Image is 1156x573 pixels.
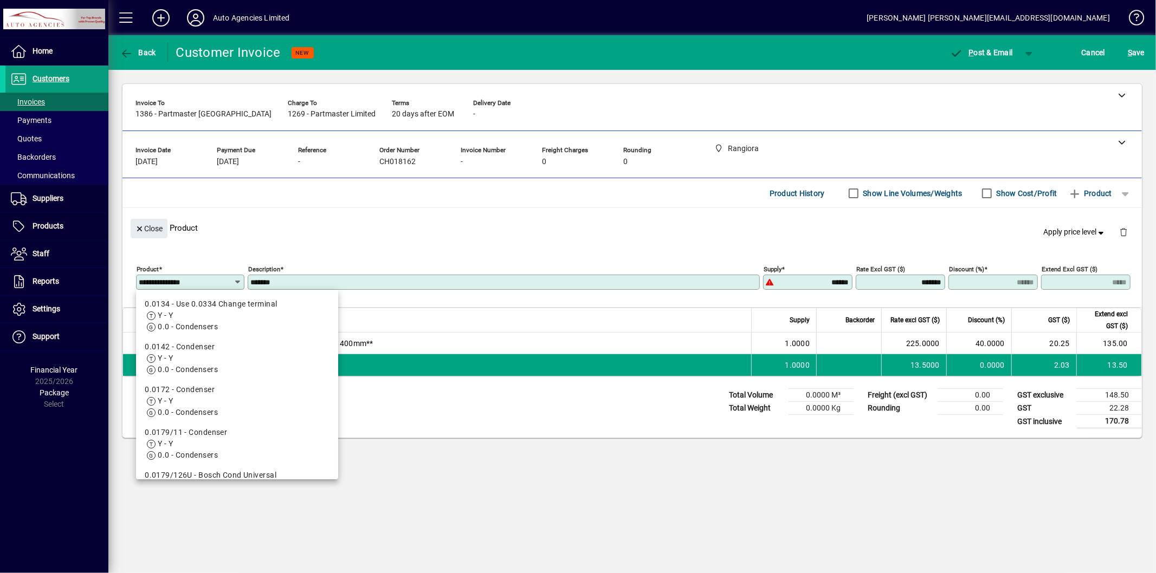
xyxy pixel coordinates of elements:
a: Suppliers [5,185,108,212]
span: Y - Y [158,354,173,362]
span: 0.0 - Condensers [158,408,218,416]
span: 20 days after EOM [392,110,454,119]
a: Settings [5,296,108,323]
a: Support [5,323,108,350]
span: Payments [11,116,51,125]
button: Cancel [1079,43,1108,62]
app-page-header-button: Back [108,43,168,62]
a: Backorders [5,148,108,166]
span: 0 [542,158,546,166]
div: 0.0142 - Condenser [145,341,330,353]
span: Staff [33,249,49,258]
a: Payments [5,111,108,129]
button: Save [1125,43,1147,62]
span: Customers [33,74,69,83]
a: Invoices [5,93,108,111]
td: 13.50 [1076,354,1141,376]
span: CH018162 [379,158,416,166]
button: Product [1063,184,1118,203]
span: Y - Y [158,396,173,405]
td: 20.25 [1011,333,1076,354]
mat-label: Product [137,265,159,273]
button: Product History [765,184,829,203]
button: Add [144,8,178,28]
span: Financial Year [31,366,78,374]
div: 0.0134 - Use 0.0334 Change terminal [145,298,330,310]
td: 0.0000 Kg [789,402,854,415]
td: 0.0000 [946,354,1011,376]
a: Staff [5,240,108,268]
td: 170.78 [1077,415,1142,428]
mat-label: Extend excl GST ($) [1042,265,1097,273]
div: 225.0000 [888,338,940,349]
span: Settings [33,304,60,313]
span: [DATE] [217,158,239,166]
div: 13.5000 [888,360,940,370]
span: [DATE] [135,158,158,166]
span: - [298,158,300,166]
span: Extend excl GST ($) [1083,308,1128,332]
td: Total Volume [724,389,789,402]
button: Profile [178,8,213,28]
app-page-header-button: Close [128,223,170,233]
app-page-header-button: Delete [1110,227,1136,237]
span: Suppliers [33,194,63,203]
mat-option: 0.0179/11 - Condenser [136,422,338,465]
a: Quotes [5,129,108,148]
td: GST [1012,402,1077,415]
span: Supply [790,314,810,326]
label: Show Cost/Profit [994,188,1057,199]
a: Communications [5,166,108,185]
span: NEW [296,49,309,56]
span: 1386 - Partmaster [GEOGRAPHIC_DATA] [135,110,272,119]
span: Rate excl GST ($) [890,314,940,326]
mat-option: 0.0172 - Condenser [136,380,338,422]
div: Customer Invoice [176,44,281,61]
div: 0.0172 - Condenser [145,384,330,395]
span: Back [120,48,156,57]
span: ave [1128,44,1145,61]
span: Package [40,388,69,397]
span: Cancel [1082,44,1106,61]
div: 0.0179/11 - Condenser [145,427,330,438]
span: S [1128,48,1132,57]
span: Y - Y [158,439,173,448]
span: 1269 - Partmaster Limited [288,110,376,119]
span: Product History [770,185,825,202]
label: Show Line Volumes/Weights [861,188,963,199]
span: Communications [11,171,75,180]
button: Back [117,43,159,62]
td: Total Weight [724,402,789,415]
td: GST exclusive [1012,389,1077,402]
mat-option: 0.0179/126U - Bosch Cond Universal [136,465,338,508]
td: 40.0000 [946,333,1011,354]
td: Freight (excl GST) [862,389,938,402]
span: 1.0000 [785,338,810,349]
mat-label: Discount (%) [949,265,984,273]
td: 0.00 [938,402,1003,415]
span: Discount (%) [968,314,1005,326]
td: Rounding [862,402,938,415]
span: Products [33,222,63,230]
td: 2.03 [1011,354,1076,376]
a: Knowledge Base [1121,2,1142,37]
span: 0 [623,158,628,166]
div: 0.0179/126U - Bosch Cond Universal [145,470,330,481]
div: Product [122,208,1142,248]
td: 148.50 [1077,389,1142,402]
td: 135.00 [1076,333,1141,354]
span: Quotes [11,134,42,143]
td: 22.28 [1077,402,1142,415]
span: ost & Email [950,48,1013,57]
span: Y - Y [158,311,173,320]
a: Reports [5,268,108,295]
button: Post & Email [945,43,1018,62]
td: GST inclusive [1012,415,1077,428]
div: Auto Agencies Limited [213,9,290,27]
span: - [461,158,463,166]
span: GST ($) [1048,314,1070,326]
span: - [473,110,475,119]
mat-option: 0.0142 - Condenser [136,337,338,380]
span: 0.0 - Condensers [158,322,218,331]
span: 0.0 - Condensers [158,365,218,374]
